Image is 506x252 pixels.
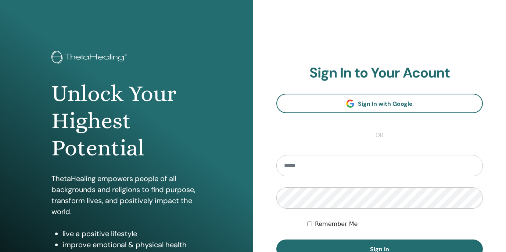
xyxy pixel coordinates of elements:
[276,94,483,113] a: Sign In with Google
[315,220,358,228] label: Remember Me
[51,80,202,162] h1: Unlock Your Highest Potential
[276,65,483,82] h2: Sign In to Your Acount
[62,239,202,250] li: improve emotional & physical health
[51,173,202,217] p: ThetaHealing empowers people of all backgrounds and religions to find purpose, transform lives, a...
[307,220,483,228] div: Keep me authenticated indefinitely or until I manually logout
[62,228,202,239] li: live a positive lifestyle
[358,100,413,108] span: Sign In with Google
[372,131,387,140] span: or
